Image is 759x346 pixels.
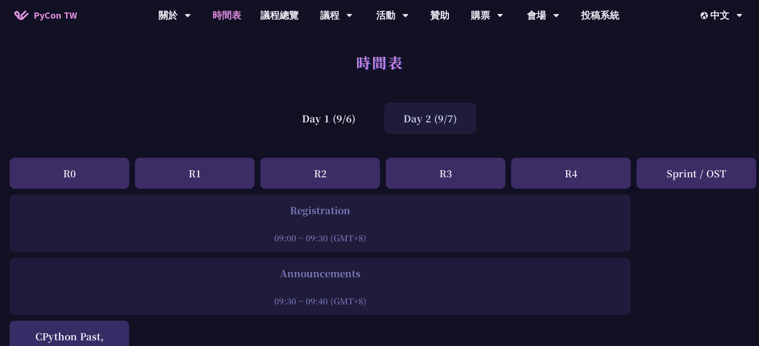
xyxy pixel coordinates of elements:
[14,11,29,20] img: Home icon of PyCon TW 2025
[283,103,375,134] div: Day 1 (9/6)
[14,266,626,281] div: Announcements
[33,8,77,22] span: PyCon TW
[260,158,380,189] div: R2
[135,158,255,189] div: R1
[5,3,87,27] a: PyCon TW
[701,12,710,19] img: Locale Icon
[14,232,626,244] div: 09:00 ~ 09:30 (GMT+8)
[384,103,476,134] div: Day 2 (9/7)
[386,158,505,189] div: R3
[14,203,626,217] div: Registration
[636,158,756,189] div: Sprint / OST
[10,158,129,189] div: R0
[511,158,631,189] div: R4
[14,295,626,307] div: 09:30 ~ 09:40 (GMT+8)
[356,48,403,76] h1: 時間表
